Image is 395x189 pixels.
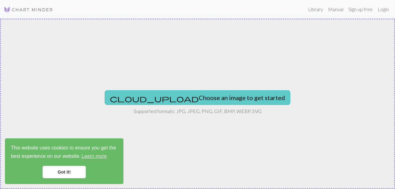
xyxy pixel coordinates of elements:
[43,166,86,178] a: dismiss cookie message
[5,138,123,184] div: cookieconsent
[306,3,326,15] a: Library
[375,3,391,15] a: Login
[4,6,53,13] img: Logo
[346,3,375,15] a: Sign up free
[105,90,290,105] button: Choose an image to get started
[326,3,346,15] a: Manual
[134,107,262,115] p: Supported formats: JPG, JPEG, PNG, GIF, BMP, WEBP, SVG
[81,152,108,161] a: learn more about cookies
[11,144,118,161] span: This website uses cookies to ensure you get the best experience on our website.
[110,94,199,103] span: cloud_upload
